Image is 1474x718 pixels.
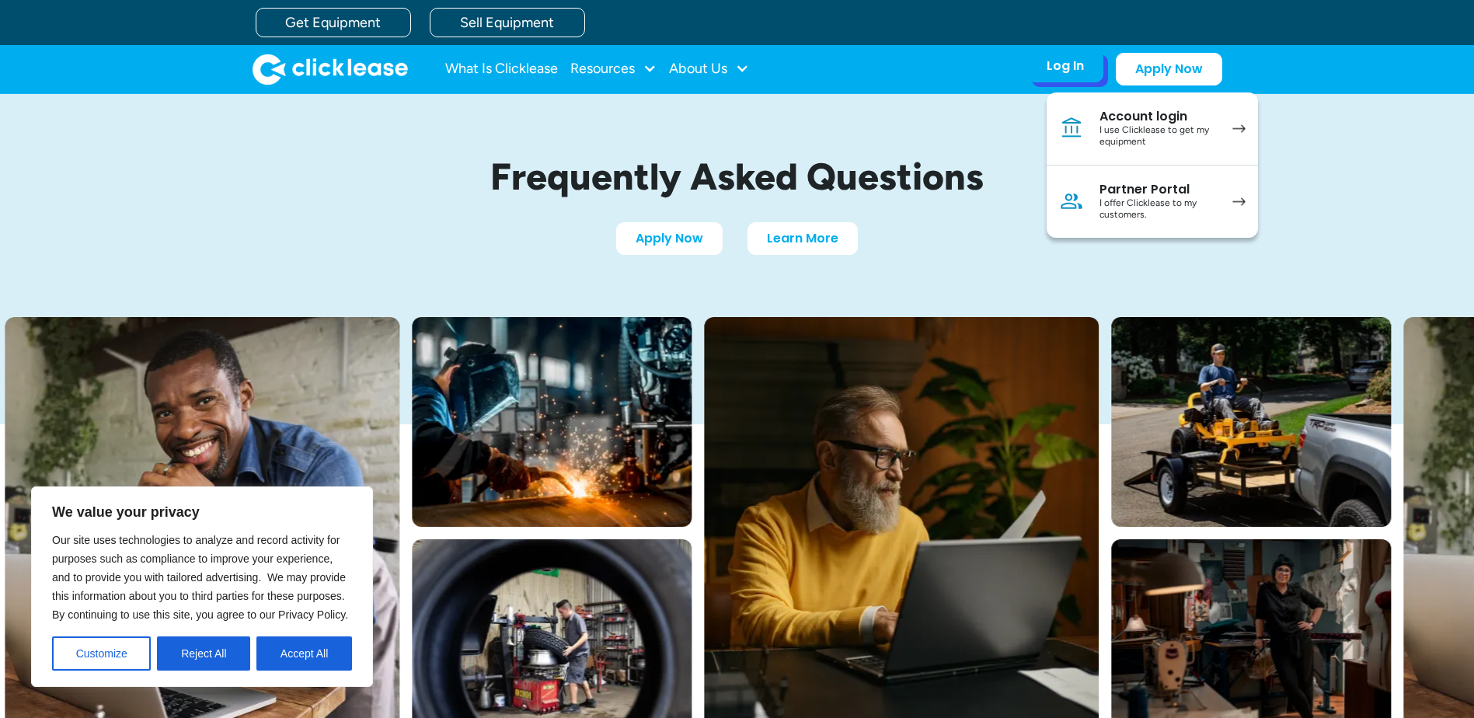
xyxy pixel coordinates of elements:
a: Account loginI use Clicklease to get my equipment [1047,92,1258,166]
h1: Frequently Asked Questions [372,156,1103,197]
button: Reject All [157,636,250,671]
img: arrow [1232,124,1246,133]
div: Account login [1099,109,1217,124]
div: About Us [669,54,749,85]
button: Customize [52,636,151,671]
div: Log In [1047,58,1084,74]
img: Clicklease logo [253,54,408,85]
a: Partner PortalI offer Clicklease to my customers. [1047,166,1258,238]
div: I offer Clicklease to my customers. [1099,197,1217,221]
nav: Log In [1047,92,1258,238]
div: We value your privacy [31,486,373,687]
span: Our site uses technologies to analyze and record activity for purposes such as compliance to impr... [52,534,348,621]
div: Resources [570,54,657,85]
div: Partner Portal [1099,182,1217,197]
div: I use Clicklease to get my equipment [1099,124,1217,148]
img: Person icon [1059,189,1084,214]
a: Learn More [747,222,858,255]
a: What Is Clicklease [445,54,558,85]
a: Apply Now [616,222,723,255]
button: Accept All [256,636,352,671]
a: Apply Now [1116,53,1222,85]
p: We value your privacy [52,503,352,521]
img: Bank icon [1059,116,1084,141]
img: arrow [1232,197,1246,206]
img: A welder in a large mask working on a large pipe [412,317,692,527]
a: home [253,54,408,85]
a: Get Equipment [256,8,411,37]
img: Man with hat and blue shirt driving a yellow lawn mower onto a trailer [1111,317,1391,527]
a: Sell Equipment [430,8,585,37]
